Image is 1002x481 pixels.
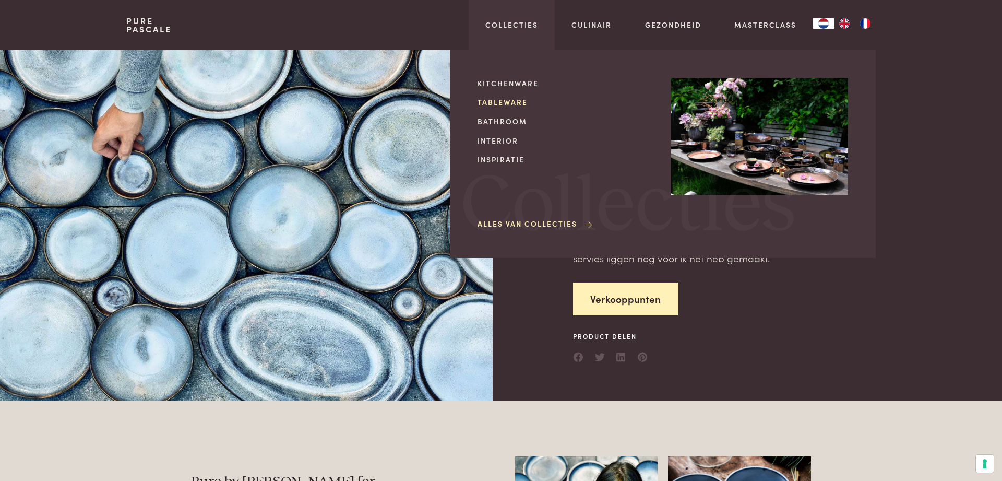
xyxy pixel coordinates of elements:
[734,19,796,30] a: Masterclass
[671,78,848,196] img: Collecties
[813,18,834,29] div: Language
[813,18,876,29] aside: Language selected: Nederlands
[976,455,994,473] button: Uw voorkeuren voor toestemming voor trackingtechnologieën
[485,19,538,30] a: Collecties
[478,154,654,165] a: Inspiratie
[461,167,796,247] span: Collecties
[478,135,654,146] a: Interior
[573,283,678,315] a: Verkooppunten
[478,116,654,127] a: Bathroom
[645,19,701,30] a: Gezondheid
[834,18,855,29] a: EN
[813,18,834,29] a: NL
[571,19,612,30] a: Culinair
[478,218,594,229] a: Alles van Collecties
[478,78,654,89] a: Kitchenware
[834,18,876,29] ul: Language list
[573,332,648,341] span: Product delen
[478,97,654,108] a: Tableware
[126,17,172,33] a: PurePascale
[855,18,876,29] a: FR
